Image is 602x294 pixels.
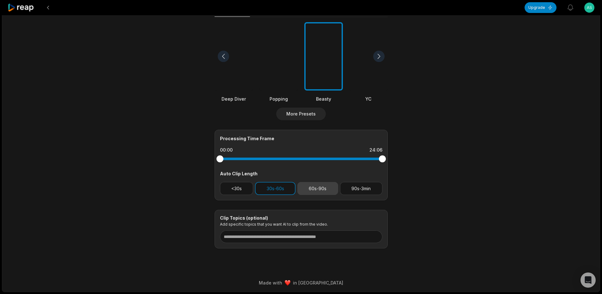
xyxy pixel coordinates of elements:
[340,182,382,195] button: 90s-3min
[349,96,388,102] div: YC
[525,2,556,13] button: Upgrade
[304,96,343,102] div: Beasty
[220,215,382,221] div: Clip Topics (optional)
[220,147,233,153] div: 00:00
[220,135,382,142] div: Processing Time Frame
[297,182,338,195] button: 60s-90s
[220,222,382,227] p: Add specific topics that you want AI to clip from the video.
[8,279,594,286] div: Made with in [GEOGRAPHIC_DATA]
[255,182,295,195] button: 30s-60s
[285,280,290,286] img: heart emoji
[220,170,382,177] div: Auto Clip Length
[220,182,253,195] button: <30s
[581,272,596,288] div: Open Intercom Messenger
[369,147,382,153] div: 24:06
[215,96,253,102] div: Deep Diver
[259,96,298,102] div: Popping
[276,108,326,120] button: More Presets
